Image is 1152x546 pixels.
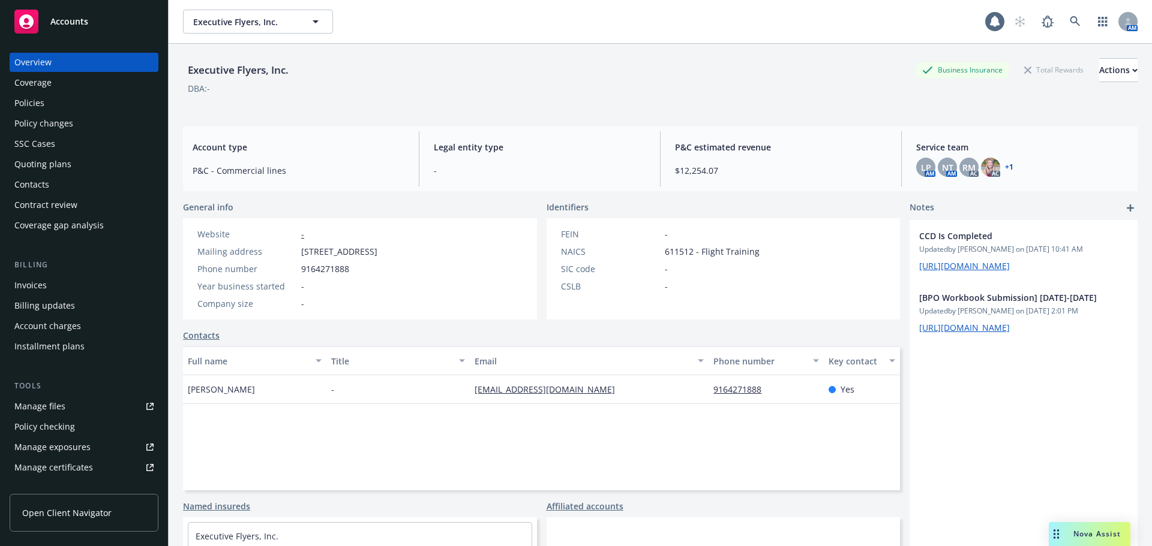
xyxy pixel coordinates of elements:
[183,346,326,375] button: Full name
[14,134,55,153] div: SSC Cases
[14,417,75,436] div: Policy checking
[561,263,660,275] div: SIC code
[675,141,887,153] span: P&C estimated revenue
[1005,164,1013,171] a: +1
[713,384,771,395] a: 9164271888
[10,5,158,38] a: Accounts
[919,244,1128,255] span: Updated by [PERSON_NAME] on [DATE] 10:41 AM
[10,276,158,295] a: Invoices
[10,417,158,436] a: Policy checking
[829,355,882,367] div: Key contact
[1073,529,1121,539] span: Nova Assist
[665,228,668,240] span: -
[301,263,349,275] span: 9164271888
[1018,62,1090,77] div: Total Rewards
[14,155,71,174] div: Quoting plans
[713,355,805,367] div: Phone number
[14,276,47,295] div: Invoices
[14,397,65,416] div: Manage files
[824,346,900,375] button: Key contact
[188,82,210,95] div: DBA: -
[50,17,88,26] span: Accounts
[1063,10,1087,34] a: Search
[919,291,1097,304] span: [BPO Workbook Submission] [DATE]-[DATE]
[10,114,158,133] a: Policy changes
[10,337,158,356] a: Installment plans
[183,500,250,512] a: Named insureds
[1036,10,1060,34] a: Report a Bug
[10,155,158,174] a: Quoting plans
[10,259,158,271] div: Billing
[183,329,220,342] a: Contacts
[475,384,625,395] a: [EMAIL_ADDRESS][DOMAIN_NAME]
[193,164,404,177] span: P&C - Commercial lines
[709,346,823,375] button: Phone number
[919,306,1128,316] span: Updated by [PERSON_NAME] on [DATE] 2:01 PM
[10,134,158,153] a: SSC Cases
[10,296,158,315] a: Billing updates
[475,355,691,367] div: Email
[331,355,452,367] div: Title
[434,164,646,177] span: -
[10,397,158,416] a: Manage files
[561,280,660,292] div: CSLB
[326,346,470,375] button: Title
[547,201,589,213] span: Identifiers
[14,53,52,72] div: Overview
[919,230,1097,242] span: CCD Is Completed
[1091,10,1115,34] a: Switch app
[22,506,112,519] span: Open Client Navigator
[470,346,709,375] button: Email
[1099,59,1138,82] div: Actions
[14,73,52,92] div: Coverage
[10,175,158,194] a: Contacts
[547,500,623,512] a: Affiliated accounts
[916,141,1128,153] span: Service team
[197,245,296,258] div: Mailing address
[10,53,158,72] a: Overview
[14,216,104,235] div: Coverage gap analysis
[197,297,296,310] div: Company size
[188,383,255,396] span: [PERSON_NAME]
[921,161,931,174] span: LP
[14,438,91,457] div: Manage exposures
[434,141,646,153] span: Legal entity type
[1099,58,1138,82] button: Actions
[196,530,278,542] a: Executive Flyers, Inc.
[197,280,296,292] div: Year business started
[10,380,158,392] div: Tools
[675,164,887,177] span: $12,254.07
[14,458,93,477] div: Manage certificates
[910,282,1138,343] div: [BPO Workbook Submission] [DATE]-[DATE]Updatedby [PERSON_NAME] on [DATE] 2:01 PM[URL][DOMAIN_NAME]
[10,458,158,477] a: Manage certificates
[183,10,333,34] button: Executive Flyers, Inc.
[14,114,73,133] div: Policy changes
[301,280,304,292] span: -
[10,195,158,215] a: Contract review
[942,161,953,174] span: NT
[916,62,1009,77] div: Business Insurance
[919,322,1010,333] a: [URL][DOMAIN_NAME]
[561,245,660,258] div: NAICS
[10,478,158,497] a: Manage claims
[665,280,668,292] span: -
[10,316,158,336] a: Account charges
[193,141,404,153] span: Account type
[10,93,158,113] a: Policies
[10,438,158,457] a: Manage exposures
[14,316,81,336] div: Account charges
[1049,522,1130,546] button: Nova Assist
[10,73,158,92] a: Coverage
[910,220,1138,282] div: CCD Is CompletedUpdatedby [PERSON_NAME] on [DATE] 10:41 AM[URL][DOMAIN_NAME]
[561,228,660,240] div: FEIN
[962,161,976,174] span: RM
[14,175,49,194] div: Contacts
[981,158,1000,177] img: photo
[183,201,233,213] span: General info
[301,228,304,240] a: -
[14,296,75,315] div: Billing updates
[14,93,44,113] div: Policies
[14,478,75,497] div: Manage claims
[301,297,304,310] span: -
